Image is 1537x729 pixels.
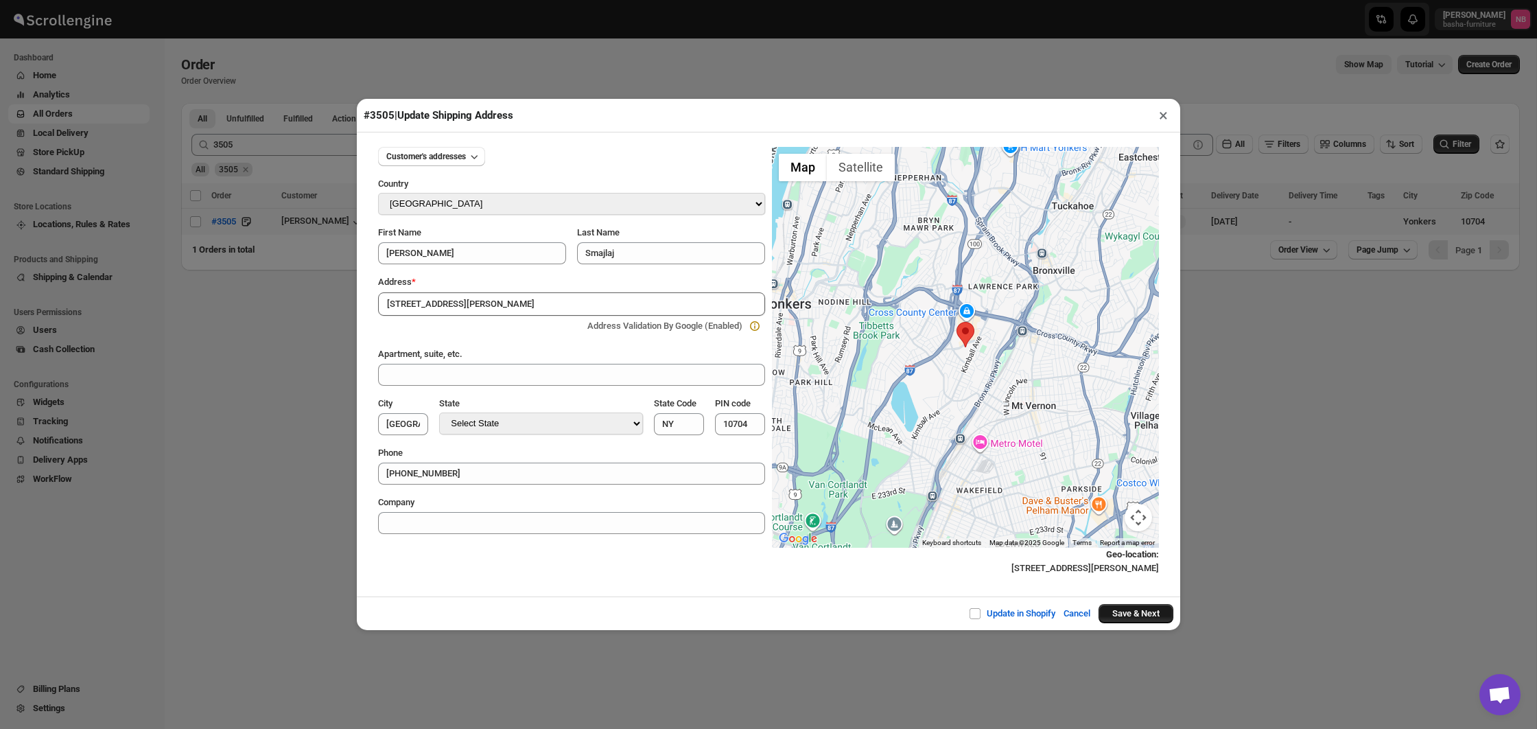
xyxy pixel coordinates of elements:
[1099,604,1173,623] button: Save & Next
[577,227,620,238] span: Last Name
[1125,504,1152,531] button: Map camera controls
[987,608,1055,618] span: Update in Shopify
[1055,600,1099,627] button: Cancel
[386,151,466,162] span: Customer's addresses
[364,109,513,121] span: #3505 | Update Shipping Address
[989,539,1064,546] span: Map data ©2025 Google
[654,398,696,408] span: State Code
[1106,549,1159,559] b: Geo-location :
[922,538,981,548] button: Keyboard shortcuts
[378,292,765,316] input: Enter a address
[439,397,642,413] div: State
[378,448,403,458] span: Phone
[715,398,751,408] span: PIN code
[378,398,392,408] span: City
[1153,106,1173,125] button: ×
[378,147,485,166] button: Customer's addresses
[961,600,1064,627] button: Update in Shopify
[827,154,895,181] button: Show satellite imagery
[779,154,827,181] button: Show street map
[587,321,742,331] span: Address Validation By Google (Enabled)
[772,548,1159,575] div: [STREET_ADDRESS][PERSON_NAME]
[1479,674,1521,715] a: Open chat
[775,530,821,548] a: Open this area in Google Maps (opens a new window)
[378,177,765,193] div: Country
[378,497,414,507] span: Company
[1072,539,1092,546] a: Terms (opens in new tab)
[1100,539,1155,546] a: Report a map error
[775,530,821,548] img: Google
[378,275,765,289] div: Address
[378,227,421,238] span: First Name
[378,349,462,359] span: Apartment, suite, etc.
